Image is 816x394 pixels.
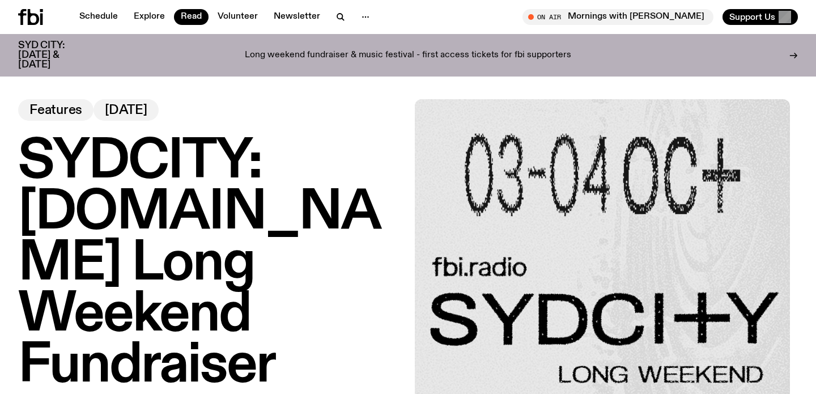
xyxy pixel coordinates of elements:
h3: SYD CITY: [DATE] & [DATE] [18,41,91,70]
button: On AirMornings with [PERSON_NAME] [522,9,713,25]
a: Newsletter [267,9,327,25]
span: [DATE] [105,104,147,117]
span: Features [29,104,82,117]
span: Support Us [729,12,775,22]
p: Long weekend fundraiser & music festival - first access tickets for fbi supporters [245,50,571,61]
a: Volunteer [211,9,265,25]
a: Read [174,9,209,25]
h1: SYDCITY: [DOMAIN_NAME] Long Weekend Fundraiser [18,137,401,392]
a: Schedule [73,9,125,25]
button: Support Us [722,9,798,25]
a: Explore [127,9,172,25]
